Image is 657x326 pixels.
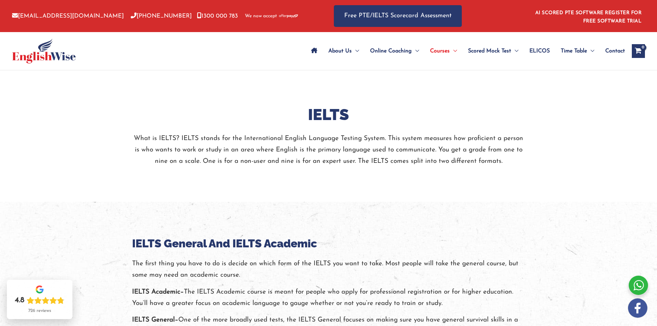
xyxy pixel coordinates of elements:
span: Time Table [561,39,587,63]
span: About Us [328,39,352,63]
aside: Header Widget 1 [531,5,645,27]
p: What is IELTS? IELTS stands for the International English Language Testing System. This system me... [132,133,525,167]
h2: IELTS [132,105,525,125]
strong: IELTS General– [132,317,178,323]
span: Scored Mock Test [468,39,511,63]
img: white-facebook.png [628,298,647,318]
div: Rating: 4.8 out of 5 [15,296,64,305]
span: Online Coaching [370,39,412,63]
a: Scored Mock TestMenu Toggle [462,39,524,63]
a: AI SCORED PTE SOFTWARE REGISTER FOR FREE SOFTWARE TRIAL [535,10,642,24]
p: The first thing you have to do is decide on which form of the IELTS you want to take. Most people... [132,258,525,281]
img: Afterpay-Logo [279,14,298,18]
span: Courses [430,39,450,63]
a: Online CoachingMenu Toggle [365,39,425,63]
strong: IELTS Academic– [132,289,184,295]
span: Menu Toggle [412,39,419,63]
div: 726 reviews [28,308,51,314]
a: ELICOS [524,39,555,63]
span: Menu Toggle [450,39,457,63]
span: Menu Toggle [511,39,518,63]
span: Contact [605,39,625,63]
span: Menu Toggle [352,39,359,63]
span: ELICOS [529,39,550,63]
nav: Site Navigation: Main Menu [306,39,625,63]
a: Time TableMenu Toggle [555,39,600,63]
span: Menu Toggle [587,39,594,63]
a: View Shopping Cart, empty [632,44,645,58]
h3: IELTS General And IELTS Academic [132,236,525,251]
a: CoursesMenu Toggle [425,39,462,63]
a: Free PTE/IELTS Scorecard Assessment [334,5,462,27]
div: 4.8 [15,296,24,305]
p: The IELTS Academic course is meant for people who apply for professional registration or for high... [132,286,525,309]
a: 1300 000 783 [197,13,238,19]
img: cropped-ew-logo [12,39,76,63]
span: We now accept [245,13,277,20]
a: About UsMenu Toggle [323,39,365,63]
a: [PHONE_NUMBER] [131,13,192,19]
a: Contact [600,39,625,63]
a: [EMAIL_ADDRESS][DOMAIN_NAME] [12,13,124,19]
